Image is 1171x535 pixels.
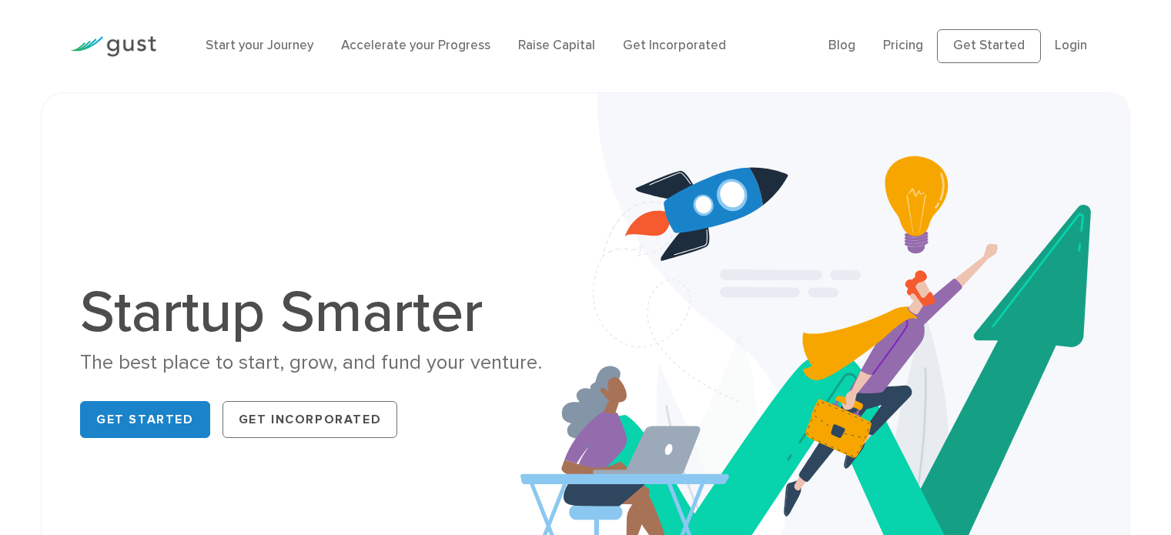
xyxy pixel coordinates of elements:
a: Start your Journey [206,38,313,53]
img: Gust Logo [70,36,156,57]
h1: Startup Smarter [80,283,574,342]
a: Accelerate your Progress [341,38,490,53]
a: Raise Capital [518,38,595,53]
a: Blog [828,38,855,53]
div: The best place to start, grow, and fund your venture. [80,349,574,376]
a: Get Started [80,401,210,438]
a: Login [1055,38,1087,53]
a: Pricing [883,38,923,53]
a: Get Incorporated [222,401,398,438]
a: Get Started [937,29,1041,63]
a: Get Incorporated [623,38,726,53]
